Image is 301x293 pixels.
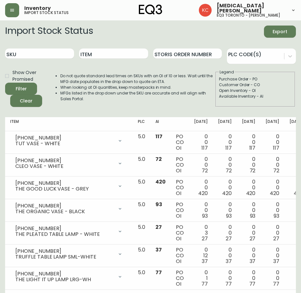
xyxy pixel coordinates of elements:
[139,4,162,15] img: logo
[15,135,114,141] div: [PHONE_NUMBER]
[150,117,171,131] th: AI
[155,269,162,276] span: 77
[202,258,208,265] span: 37
[202,235,208,242] span: 27
[194,202,208,219] div: 0 0
[176,258,181,265] span: OI
[15,158,114,163] div: [PHONE_NUMBER]
[155,133,162,140] span: 117
[13,23,53,32] div: Planter
[250,212,256,220] span: 93
[133,177,150,199] td: 5.0
[217,13,280,17] h5: eq3 toronto - [PERSON_NAME]
[260,117,284,131] th: [DATE]
[176,270,184,287] div: PO CO
[176,212,181,220] span: OI
[15,163,114,169] div: CLEO VASE - WHITE
[133,131,150,154] td: 5.0
[250,258,256,265] span: 37
[199,4,212,17] img: 6487344ffbf0e7f3b216948508909409
[15,231,114,237] div: THE PLEATED TABLE LAMP - WHITE
[133,117,150,131] th: PLC
[218,224,232,242] div: 0 0
[202,167,208,174] span: 72
[155,246,162,253] span: 37
[10,270,128,284] div: [PHONE_NUMBER]THE LIGHT IT UP LAMP LRG-WH
[15,180,114,186] div: [PHONE_NUMBER]
[201,144,208,152] span: 117
[194,224,208,242] div: 0 3
[194,247,208,264] div: 0 12
[10,95,42,107] button: Clear
[60,73,215,85] li: Do not quote standard lead times on SKUs with an OI of 10 or less. Wait until the MFG date popula...
[52,23,93,32] div: 6.7 inch
[250,167,256,174] span: 72
[269,28,291,36] span: Export
[10,224,128,238] div: [PHONE_NUMBER]THE PLEATED TABLE LAMP - WHITE
[273,235,279,242] span: 27
[250,235,256,242] span: 27
[176,190,181,197] span: OI
[5,26,93,38] h2: Import Stock Status
[266,134,279,151] div: 0 0
[176,156,184,174] div: PO CO
[249,280,256,288] span: 77
[226,235,232,242] span: 27
[194,270,208,287] div: 0 1
[226,212,232,220] span: 93
[270,190,279,197] span: 420
[266,247,279,264] div: 0 0
[24,6,51,11] span: Inventory
[225,280,232,288] span: 77
[15,277,114,282] div: THE LIGHT IT UP LAMP LRG-WH
[273,280,279,288] span: 77
[176,202,184,219] div: PO CO
[218,202,232,219] div: 0 0
[219,94,292,99] div: Available Inventory - AI
[155,223,162,231] span: 27
[93,32,106,37] div: $49.99
[15,271,114,277] div: [PHONE_NUMBER]
[93,23,106,29] div: $19.99
[201,280,208,288] span: 77
[189,117,213,131] th: [DATE]
[242,202,256,219] div: 0 0
[226,258,232,265] span: 37
[13,11,106,21] div: Crumple
[218,247,232,264] div: 0 0
[10,202,128,216] div: [PHONE_NUMBER]THE ORGANIC VASE - BLACK
[176,235,181,242] span: OI
[242,179,256,196] div: 0 0
[176,247,184,264] div: PO CO
[218,270,232,287] div: 0 0
[264,26,296,38] button: Export
[176,167,181,174] span: OI
[24,11,69,15] h5: import stock status
[176,134,184,151] div: PO CO
[222,190,232,197] span: 420
[194,179,208,196] div: 0 0
[15,97,37,105] span: Clear
[246,190,256,197] span: 420
[52,40,93,48] div: 9.5 inch
[273,167,279,174] span: 72
[133,154,150,177] td: 5.0
[93,40,106,45] div: $49.99
[226,167,232,174] span: 72
[15,226,114,231] div: [PHONE_NUMBER]
[15,254,114,260] div: TRUFFLE TABLE LAMP SML-WHITE
[176,280,181,288] span: OI
[5,117,133,131] th: Item
[249,144,256,152] span: 117
[273,258,279,265] span: 37
[60,90,215,102] li: MFGs listed in the drop down under the SKU are accurate and will align with Sales Portal.
[15,203,114,209] div: [PHONE_NUMBER]
[10,247,128,261] div: [PHONE_NUMBER]TRUFFLE TABLE LAMP SML-WHITE
[225,144,232,152] span: 117
[219,88,292,94] div: Open Inventory - OI
[155,178,166,185] span: 420
[10,156,128,170] div: [PHONE_NUMBER]CLEO VASE - WHITE
[5,83,37,95] button: Filter
[202,212,208,220] span: 93
[266,156,279,174] div: 0 0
